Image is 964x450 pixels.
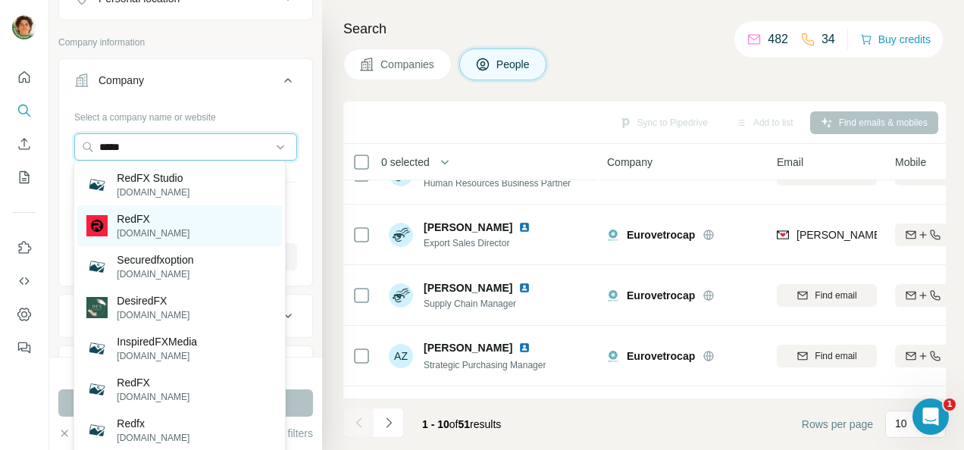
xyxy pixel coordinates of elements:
[374,408,404,438] button: Navigate to next page
[86,174,108,195] img: RedFX Studio
[424,236,537,250] span: Export Sales Director
[12,64,36,91] button: Quick start
[424,340,512,355] span: [PERSON_NAME]
[12,15,36,39] img: Avatar
[607,155,653,170] span: Company
[815,289,856,302] span: Find email
[422,418,449,430] span: 1 - 10
[117,349,197,363] p: [DOMAIN_NAME]
[424,297,537,311] span: Supply Chain Manager
[815,349,856,363] span: Find email
[777,345,877,367] button: Find email
[607,350,619,362] img: Logo of Eurovetrocap
[768,30,788,48] p: 482
[381,155,430,170] span: 0 selected
[777,155,803,170] span: Email
[895,155,926,170] span: Mobile
[380,57,436,72] span: Companies
[86,420,108,441] img: Redfx
[12,334,36,361] button: Feedback
[518,282,531,294] img: LinkedIn logo
[422,418,501,430] span: results
[74,105,297,124] div: Select a company name or website
[117,431,189,445] p: [DOMAIN_NAME]
[777,284,877,307] button: Find email
[518,342,531,354] img: LinkedIn logo
[58,36,313,49] p: Company information
[86,256,108,277] img: Securedfxoption
[117,211,189,227] p: RedFX
[496,57,531,72] span: People
[607,289,619,302] img: Logo of Eurovetrocap
[117,334,197,349] p: InspiredFXMedia
[117,308,189,322] p: [DOMAIN_NAME]
[627,227,695,242] span: Eurovetrocap
[117,293,189,308] p: DesiredFX
[117,390,189,404] p: [DOMAIN_NAME]
[59,62,312,105] button: Company
[777,227,789,242] img: provider findymail logo
[12,97,36,124] button: Search
[424,360,546,370] span: Strategic Purchasing Manager
[12,164,36,191] button: My lists
[117,186,189,199] p: [DOMAIN_NAME]
[99,73,144,88] div: Company
[449,418,459,430] span: of
[117,252,193,267] p: Securedfxoption
[12,234,36,261] button: Use Surfe on LinkedIn
[86,379,108,400] img: RedFX
[389,344,413,368] div: AZ
[117,267,193,281] p: [DOMAIN_NAME]
[627,288,695,303] span: Eurovetrocap
[117,375,189,390] p: RedFX
[389,283,413,308] img: Avatar
[912,398,949,435] iframe: Intercom live chat
[343,18,946,39] h4: Search
[59,349,312,386] button: HQ location
[459,418,471,430] span: 51
[117,170,189,186] p: RedFX Studio
[86,338,108,359] img: InspiredFXMedia
[12,130,36,158] button: Enrich CSV
[518,221,531,233] img: LinkedIn logo
[424,280,512,295] span: [PERSON_NAME]
[895,416,907,431] p: 10
[607,229,619,241] img: Logo of Eurovetrocap
[12,267,36,295] button: Use Surfe API
[627,348,695,364] span: Eurovetrocap
[58,426,102,441] button: Clear
[59,298,312,334] button: Industry
[117,416,189,431] p: Redfx
[424,220,512,235] span: [PERSON_NAME]
[12,301,36,328] button: Dashboard
[944,398,956,411] span: 1
[822,30,835,48] p: 34
[424,178,571,189] span: Human Resources Business Partner
[389,223,413,247] img: Avatar
[117,227,189,240] p: [DOMAIN_NAME]
[86,297,108,318] img: DesiredFX
[86,215,108,236] img: RedFX
[802,417,873,432] span: Rows per page
[860,29,931,50] button: Buy credits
